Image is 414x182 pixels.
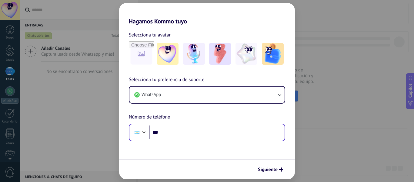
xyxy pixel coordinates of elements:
[119,3,295,25] h2: Hagamos Kommo tuyo
[255,164,286,175] button: Siguiente
[129,113,170,121] span: Número de teléfono
[235,43,257,65] img: -4.jpeg
[129,87,285,103] button: WhatsApp
[131,126,143,139] div: Argentina: + 54
[129,31,171,39] span: Selecciona tu avatar
[209,43,231,65] img: -3.jpeg
[129,76,205,84] span: Selecciona tu preferencia de soporte
[142,92,161,98] span: WhatsApp
[262,43,284,65] img: -5.jpeg
[157,43,179,65] img: -1.jpeg
[258,167,278,172] span: Siguiente
[183,43,205,65] img: -2.jpeg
